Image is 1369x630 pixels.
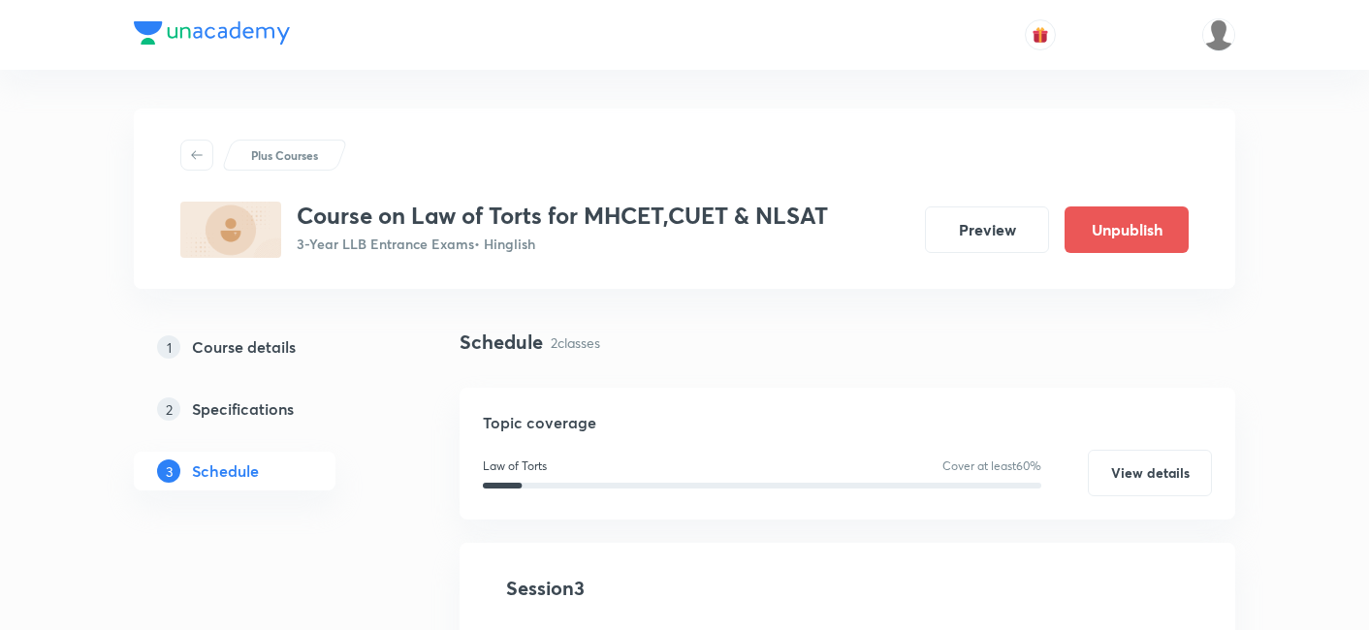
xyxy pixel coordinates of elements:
p: 1 [157,335,180,359]
button: Preview [925,206,1049,253]
p: Law of Torts [483,457,547,475]
a: 2Specifications [134,390,398,428]
p: 3 [157,459,180,483]
h4: Schedule [460,328,543,357]
a: Company Logo [134,21,290,49]
p: 3-Year LLB Entrance Exams • Hinglish [297,234,828,254]
img: Basudha [1202,18,1235,51]
h4: Session 3 [506,574,860,603]
h5: Course details [192,335,296,359]
p: 2 classes [551,332,600,353]
p: Plus Courses [251,146,318,164]
img: avatar [1032,26,1049,44]
a: 1Course details [134,328,398,366]
h5: Topic coverage [483,411,1212,434]
p: Cover at least 60 % [942,457,1041,475]
button: avatar [1025,19,1056,50]
h5: Specifications [192,397,294,421]
h3: Course on Law of Torts for MHCET,CUET & NLSAT [297,202,828,230]
img: Company Logo [134,21,290,45]
button: View details [1088,450,1212,496]
img: 954E43CF-1DA1-43B0-97A3-9179A66B6AAC_plus.png [180,202,281,258]
h5: Schedule [192,459,259,483]
p: 2 [157,397,180,421]
button: Unpublish [1065,206,1189,253]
